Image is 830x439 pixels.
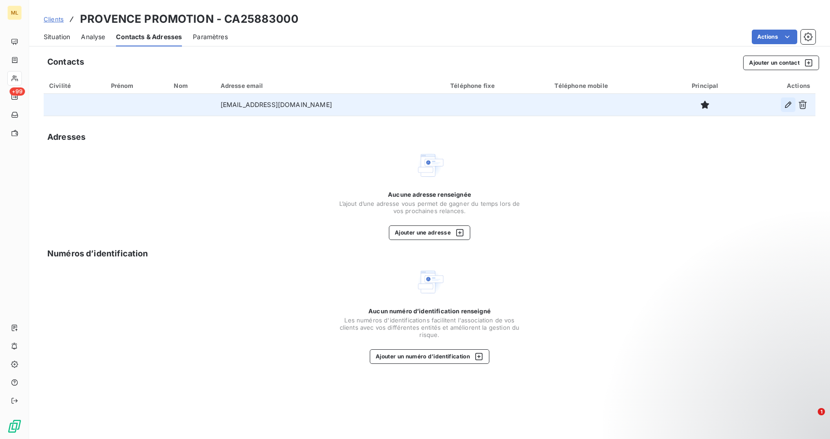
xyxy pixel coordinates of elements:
span: +99 [10,87,25,96]
span: 1 [818,408,825,415]
span: Situation [44,32,70,41]
h5: Numéros d’identification [47,247,148,260]
span: Aucune adresse renseignée [388,191,471,198]
span: Les numéros d'identifications facilitent l'association de vos clients avec vos différentes entité... [339,316,521,338]
div: Principal [675,82,735,89]
div: Actions [746,82,810,89]
span: Clients [44,15,64,23]
span: Contacts & Adresses [116,32,182,41]
iframe: Intercom notifications message [648,351,830,414]
span: Analyse [81,32,105,41]
button: Ajouter un contact [743,56,819,70]
iframe: Intercom live chat [799,408,821,430]
div: Prénom [111,82,163,89]
a: Clients [44,15,64,24]
img: Logo LeanPay [7,419,22,434]
button: Actions [752,30,797,44]
td: [EMAIL_ADDRESS][DOMAIN_NAME] [215,94,445,116]
button: Ajouter un numéro d’identification [370,349,489,364]
div: ML [7,5,22,20]
div: Nom [174,82,209,89]
h3: PROVENCE PROMOTION - CA25883000 [80,11,298,27]
h5: Adresses [47,131,86,143]
img: Empty state [415,151,444,180]
div: Civilité [49,82,100,89]
div: Téléphone fixe [450,82,543,89]
div: Adresse email [221,82,440,89]
span: Aucun numéro d’identification renseigné [368,307,491,315]
button: Ajouter une adresse [389,225,470,240]
h5: Contacts [47,56,84,68]
span: L’ajout d’une adresse vous permet de gagner du temps lors de vos prochaines relances. [339,200,521,214]
div: Téléphone mobile [554,82,664,89]
img: Empty state [415,267,444,296]
span: Paramètres [193,32,228,41]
